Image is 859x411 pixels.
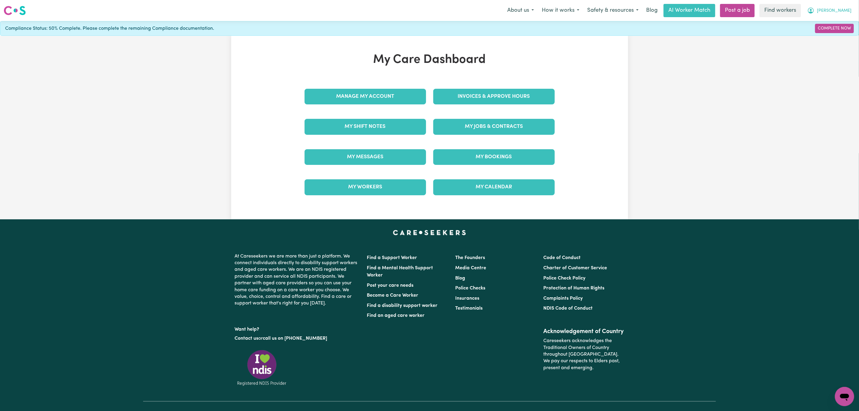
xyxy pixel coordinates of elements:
[367,293,419,298] a: Become a Care Worker
[263,336,327,341] a: call us on [PHONE_NUMBER]
[538,4,583,17] button: How it works
[433,179,555,195] a: My Calendar
[301,53,558,67] h1: My Care Dashboard
[543,276,585,281] a: Police Check Policy
[543,296,583,301] a: Complaints Policy
[433,149,555,165] a: My Bookings
[455,286,485,291] a: Police Checks
[305,149,426,165] a: My Messages
[720,4,755,17] a: Post a job
[503,4,538,17] button: About us
[583,4,643,17] button: Safety & resources
[543,306,593,311] a: NDIS Code of Conduct
[455,266,486,270] a: Media Centre
[5,25,214,32] span: Compliance Status: 50% Complete. Please complete the remaining Compliance documentation.
[543,266,607,270] a: Charter of Customer Service
[367,303,438,308] a: Find a disability support worker
[235,336,259,341] a: Contact us
[817,8,851,14] span: [PERSON_NAME]
[543,335,624,374] p: Careseekers acknowledges the Traditional Owners of Country throughout [GEOGRAPHIC_DATA]. We pay o...
[367,283,414,288] a: Post your care needs
[235,333,360,344] p: or
[305,89,426,104] a: Manage My Account
[305,119,426,134] a: My Shift Notes
[4,4,26,17] a: Careseekers logo
[235,324,360,333] p: Want help?
[4,5,26,16] img: Careseekers logo
[305,179,426,195] a: My Workers
[543,328,624,335] h2: Acknowledgement of Country
[543,286,604,291] a: Protection of Human Rights
[835,387,854,406] iframe: Button to launch messaging window, conversation in progress
[543,255,581,260] a: Code of Conduct
[455,276,465,281] a: Blog
[235,251,360,309] p: At Careseekers we are more than just a platform. We connect individuals directly to disability su...
[433,89,555,104] a: Invoices & Approve Hours
[433,119,555,134] a: My Jobs & Contracts
[455,306,483,311] a: Testimonials
[367,266,433,278] a: Find a Mental Health Support Worker
[803,4,855,17] button: My Account
[367,313,425,318] a: Find an aged care worker
[643,4,661,17] a: Blog
[759,4,801,17] a: Find workers
[235,349,289,387] img: Registered NDIS provider
[367,255,417,260] a: Find a Support Worker
[393,230,466,235] a: Careseekers home page
[455,296,479,301] a: Insurances
[664,4,715,17] a: AI Worker Match
[455,255,485,260] a: The Founders
[815,24,854,33] a: Complete Now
